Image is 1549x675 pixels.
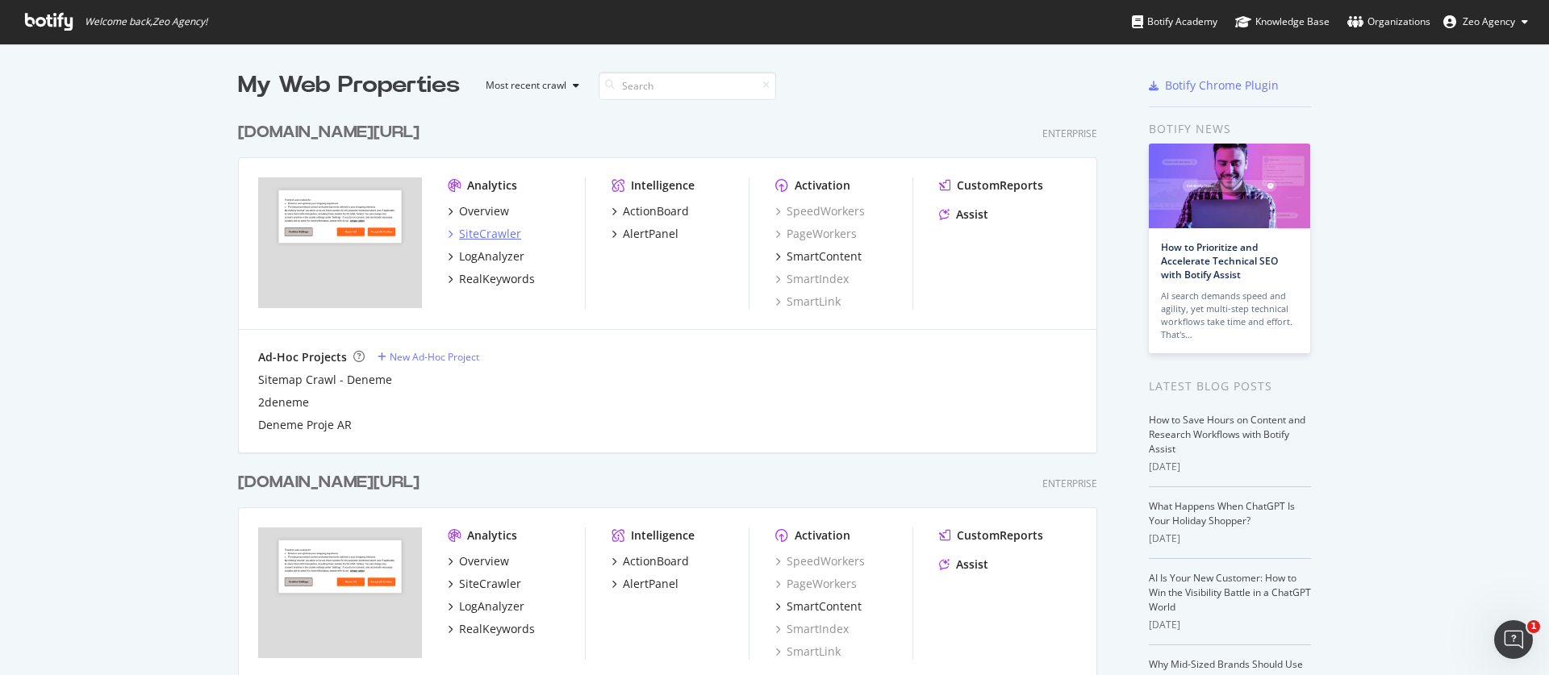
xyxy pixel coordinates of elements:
a: SmartIndex [775,271,849,287]
a: CustomReports [939,177,1043,194]
a: SmartLink [775,644,841,660]
a: Botify Chrome Plugin [1149,77,1279,94]
div: Enterprise [1042,477,1097,490]
a: How to Prioritize and Accelerate Technical SEO with Botify Assist [1161,240,1278,281]
div: LogAnalyzer [459,248,524,265]
div: AlertPanel [623,576,678,592]
div: Ad-Hoc Projects [258,349,347,365]
div: [DATE] [1149,618,1311,632]
div: Assist [956,556,988,573]
a: SmartLink [775,294,841,310]
div: Botify news [1149,120,1311,138]
div: New Ad-Hoc Project [390,350,479,364]
div: Activation [795,177,850,194]
div: LogAnalyzer [459,598,524,615]
a: [DOMAIN_NAME][URL] [238,121,426,144]
div: CustomReports [957,527,1043,544]
a: ActionBoard [612,553,689,569]
div: AI search demands speed and agility, yet multi-step technical workflows take time and effort. Tha... [1161,290,1298,341]
div: Overview [459,553,509,569]
a: CustomReports [939,527,1043,544]
div: AlertPanel [623,226,678,242]
input: Search [599,72,776,100]
a: PageWorkers [775,226,857,242]
a: AlertPanel [612,226,678,242]
a: LogAnalyzer [448,248,524,265]
a: Assist [939,556,988,573]
div: [DATE] [1149,531,1311,546]
button: Zeo Agency [1430,9,1541,35]
img: trendyol.com/ro [258,527,422,658]
div: Intelligence [631,177,695,194]
a: RealKeywords [448,621,535,637]
a: SpeedWorkers [775,553,865,569]
div: Botify Chrome Plugin [1165,77,1279,94]
div: Assist [956,206,988,223]
div: Overview [459,203,509,219]
a: SmartContent [775,248,862,265]
div: RealKeywords [459,271,535,287]
div: [DOMAIN_NAME][URL] [238,121,420,144]
a: Deneme Proje AR [258,417,352,433]
a: SiteCrawler [448,226,521,242]
span: Zeo Agency [1463,15,1515,28]
a: RealKeywords [448,271,535,287]
a: Sitemap Crawl - Deneme [258,372,392,388]
a: Overview [448,203,509,219]
img: How to Prioritize and Accelerate Technical SEO with Botify Assist [1149,144,1310,228]
div: Intelligence [631,527,695,544]
button: Most recent crawl [473,73,586,98]
a: PageWorkers [775,576,857,592]
div: ActionBoard [623,203,689,219]
a: SmartIndex [775,621,849,637]
a: How to Save Hours on Content and Research Workflows with Botify Assist [1149,413,1305,456]
div: SmartContent [787,598,862,615]
div: SiteCrawler [459,576,521,592]
div: [DATE] [1149,460,1311,474]
a: What Happens When ChatGPT Is Your Holiday Shopper? [1149,499,1295,527]
div: CustomReports [957,177,1043,194]
div: Knowledge Base [1235,14,1330,30]
iframe: Intercom live chat [1494,620,1533,659]
a: SmartContent [775,598,862,615]
span: Welcome back, Zeo Agency ! [85,15,207,28]
div: Analytics [467,177,517,194]
div: SmartContent [787,248,862,265]
a: New Ad-Hoc Project [378,350,479,364]
a: Assist [939,206,988,223]
div: ActionBoard [623,553,689,569]
a: AI Is Your New Customer: How to Win the Visibility Battle in a ChatGPT World [1149,571,1311,614]
div: Analytics [467,527,517,544]
a: [DOMAIN_NAME][URL] [238,471,426,494]
div: Enterprise [1042,127,1097,140]
div: My Web Properties [238,69,460,102]
a: LogAnalyzer [448,598,524,615]
img: trendyol.com/ar [258,177,422,308]
a: Overview [448,553,509,569]
div: Activation [795,527,850,544]
div: Most recent crawl [486,81,566,90]
a: 2deneme [258,394,309,410]
a: ActionBoard [612,203,689,219]
span: 1 [1527,620,1540,633]
div: RealKeywords [459,621,535,637]
div: Latest Blog Posts [1149,377,1311,395]
div: SiteCrawler [459,226,521,242]
a: SiteCrawler [448,576,521,592]
div: [DOMAIN_NAME][URL] [238,471,420,494]
div: Botify Academy [1132,14,1217,30]
div: Organizations [1347,14,1430,30]
a: SpeedWorkers [775,203,865,219]
a: AlertPanel [612,576,678,592]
